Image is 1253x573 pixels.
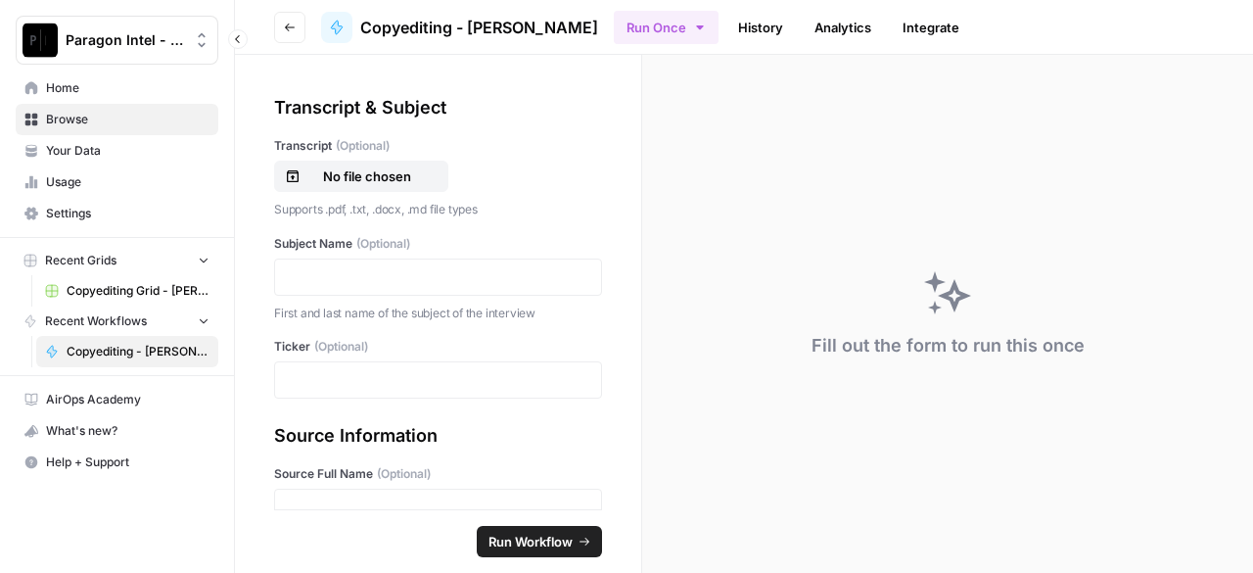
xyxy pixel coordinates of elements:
[16,447,218,478] button: Help + Support
[16,135,218,167] a: Your Data
[321,12,598,43] a: Copyediting - [PERSON_NAME]
[46,454,209,471] span: Help + Support
[46,391,209,408] span: AirOps Academy
[304,167,430,186] p: No file chosen
[803,12,883,43] a: Analytics
[274,338,602,356] label: Ticker
[46,111,209,128] span: Browse
[274,465,602,483] label: Source Full Name
[67,282,209,300] span: Copyediting Grid - [PERSON_NAME]
[336,137,390,155] span: (Optional)
[891,12,971,43] a: Integrate
[17,416,217,446] div: What's new?
[314,338,368,356] span: (Optional)
[377,465,431,483] span: (Optional)
[274,422,602,450] div: Source Information
[16,72,218,104] a: Home
[46,142,209,160] span: Your Data
[274,161,448,192] button: No file chosen
[16,307,218,336] button: Recent Workflows
[67,343,209,360] span: Copyediting - [PERSON_NAME]
[614,11,719,44] button: Run Once
[726,12,795,43] a: History
[16,246,218,275] button: Recent Grids
[477,526,602,557] button: Run Workflow
[23,23,58,58] img: Paragon Intel - Copyediting Logo
[16,384,218,415] a: AirOps Academy
[46,173,209,191] span: Usage
[16,104,218,135] a: Browse
[360,16,598,39] span: Copyediting - [PERSON_NAME]
[16,16,218,65] button: Workspace: Paragon Intel - Copyediting
[36,275,218,307] a: Copyediting Grid - [PERSON_NAME]
[274,137,602,155] label: Transcript
[46,205,209,222] span: Settings
[356,235,410,253] span: (Optional)
[45,312,147,330] span: Recent Workflows
[36,336,218,367] a: Copyediting - [PERSON_NAME]
[16,167,218,198] a: Usage
[45,252,116,269] span: Recent Grids
[488,532,573,551] span: Run Workflow
[16,198,218,229] a: Settings
[16,415,218,447] button: What's new?
[274,235,602,253] label: Subject Name
[46,79,209,97] span: Home
[274,304,602,323] p: First and last name of the subject of the interview
[812,332,1085,359] div: Fill out the form to run this once
[274,200,602,219] p: Supports .pdf, .txt, .docx, .md file types
[66,30,184,50] span: Paragon Intel - Copyediting
[274,94,602,121] div: Transcript & Subject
